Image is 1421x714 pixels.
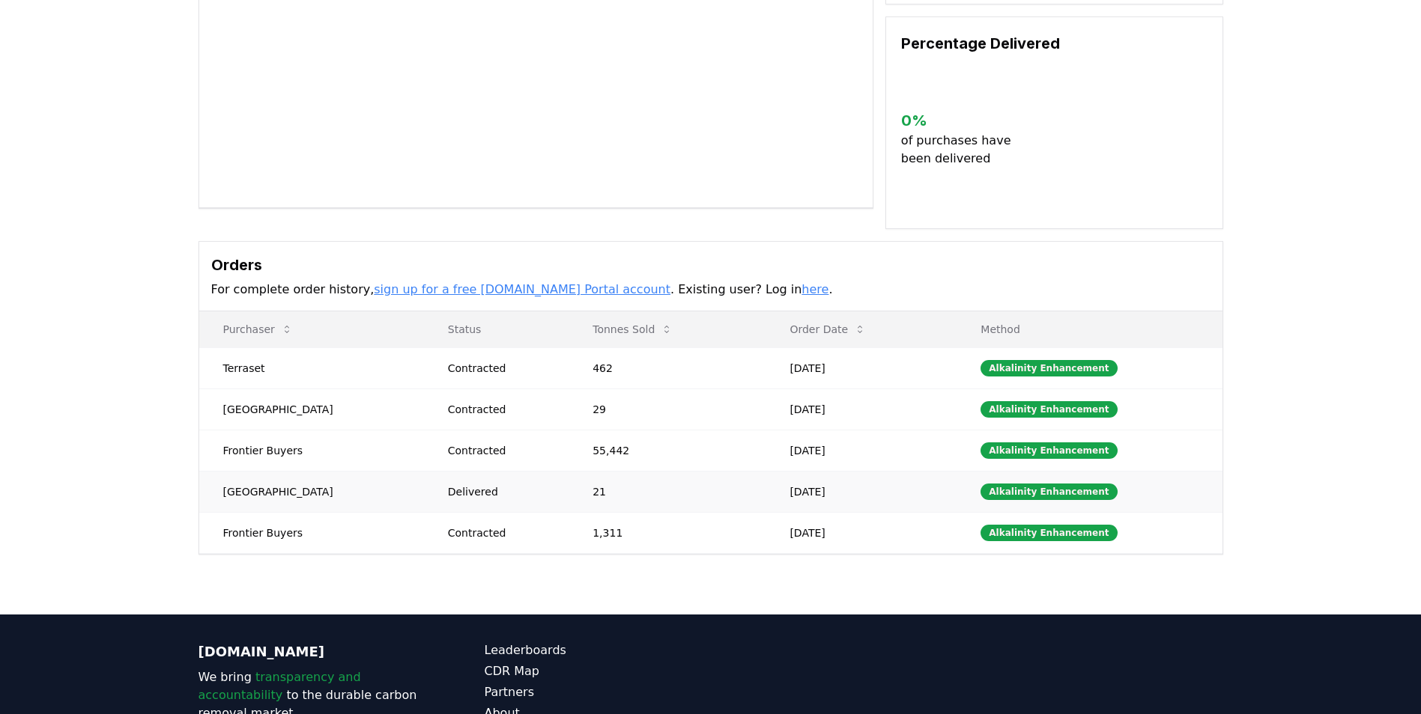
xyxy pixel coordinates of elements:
[485,662,711,680] a: CDR Map
[211,314,305,344] button: Purchaser
[766,347,957,388] td: [DATE]
[981,483,1117,500] div: Alkalinity Enhancement
[969,322,1210,337] p: Method
[374,282,670,296] a: sign up for a free [DOMAIN_NAME] Portal account
[981,360,1117,376] div: Alkalinity Enhancement
[766,430,957,471] td: [DATE]
[569,388,766,430] td: 29
[199,512,424,553] td: Frontier Buyers
[448,361,557,376] div: Contracted
[802,282,828,296] a: here
[485,683,711,701] a: Partners
[199,430,424,471] td: Frontier Buyers
[448,525,557,540] div: Contracted
[485,641,711,659] a: Leaderboards
[436,322,557,337] p: Status
[199,641,425,662] p: [DOMAIN_NAME]
[901,32,1208,55] h3: Percentage Delivered
[199,471,424,512] td: [GEOGRAPHIC_DATA]
[901,132,1023,168] p: of purchases have been delivered
[448,443,557,458] div: Contracted
[211,254,1211,276] h3: Orders
[766,512,957,553] td: [DATE]
[211,281,1211,299] p: For complete order history, . Existing user? Log in .
[569,430,766,471] td: 55,442
[581,314,685,344] button: Tonnes Sold
[199,388,424,430] td: [GEOGRAPHIC_DATA]
[448,484,557,499] div: Delivered
[199,347,424,388] td: Terraset
[766,388,957,430] td: [DATE]
[981,442,1117,459] div: Alkalinity Enhancement
[199,670,361,702] span: transparency and accountability
[778,314,878,344] button: Order Date
[766,471,957,512] td: [DATE]
[981,525,1117,541] div: Alkalinity Enhancement
[569,512,766,553] td: 1,311
[569,471,766,512] td: 21
[448,402,557,417] div: Contracted
[569,347,766,388] td: 462
[901,109,1023,132] h3: 0 %
[981,401,1117,418] div: Alkalinity Enhancement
